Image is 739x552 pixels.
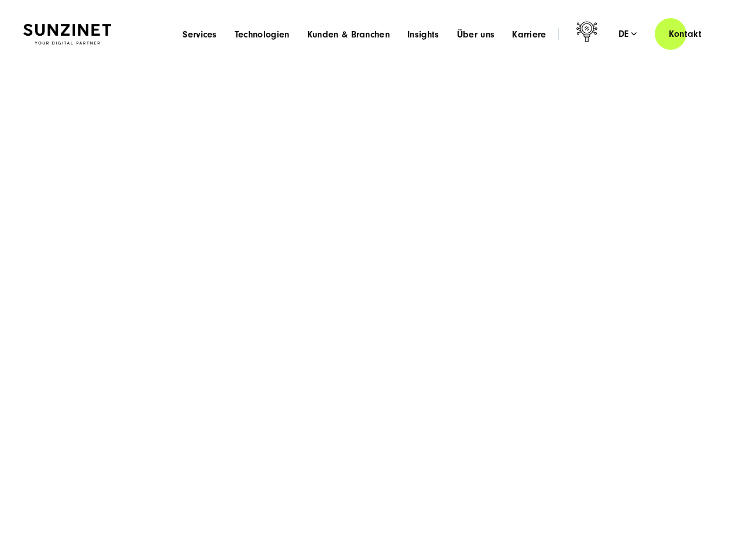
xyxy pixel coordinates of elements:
a: Technologien [235,29,290,40]
div: de [618,28,637,40]
a: Kontakt [655,18,716,51]
a: Insights [407,29,439,40]
img: SUNZINET Full Service Digital Agentur [23,24,111,44]
a: Kunden & Branchen [307,29,390,40]
a: Karriere [512,29,546,40]
a: Services [183,29,217,40]
a: Über uns [457,29,495,40]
